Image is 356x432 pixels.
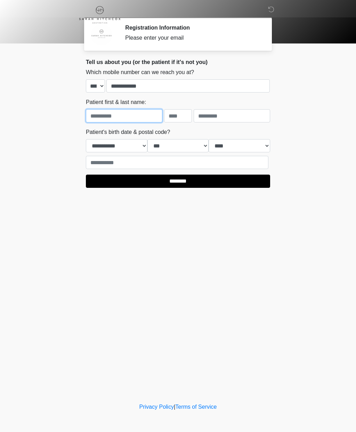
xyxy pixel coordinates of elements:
[125,34,260,42] div: Please enter your email
[175,404,217,410] a: Terms of Service
[174,404,175,410] a: |
[86,98,146,106] label: Patient first & last name:
[91,24,112,45] img: Agent Avatar
[86,128,170,136] label: Patient's birth date & postal code?
[139,404,174,410] a: Privacy Policy
[86,59,270,65] h2: Tell us about you (or the patient if it's not you)
[86,68,194,77] label: Which mobile number can we reach you at?
[79,5,121,24] img: Sarah Hitchcox Aesthetics Logo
